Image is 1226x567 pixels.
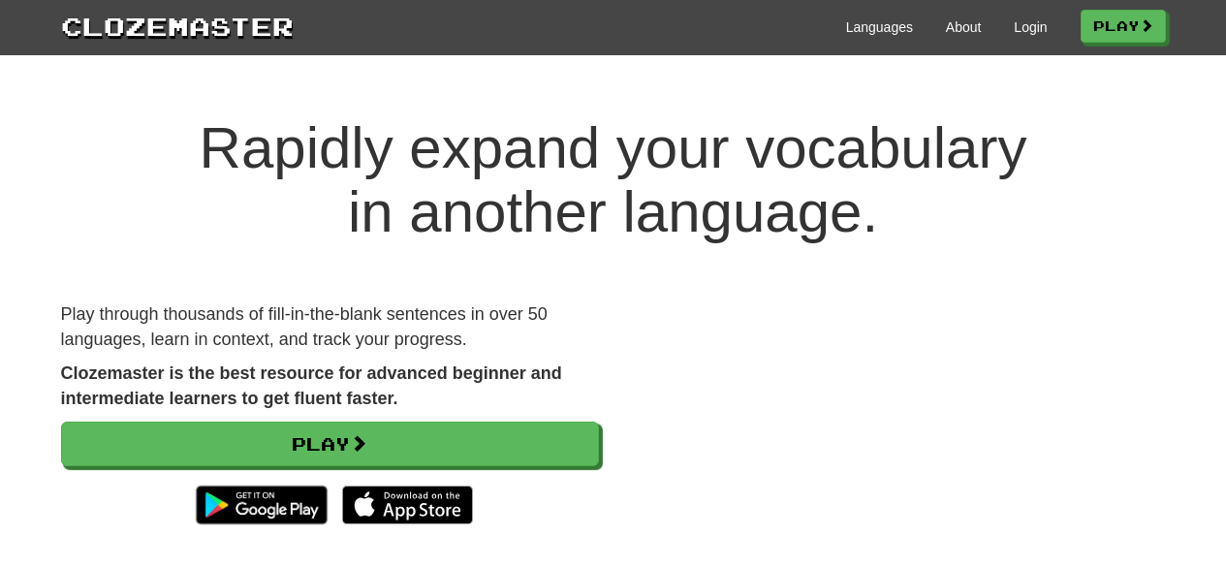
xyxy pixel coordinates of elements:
a: About [946,17,982,37]
a: Languages [846,17,913,37]
img: Get it on Google Play [186,476,336,534]
strong: Clozemaster is the best resource for advanced beginner and intermediate learners to get fluent fa... [61,363,562,408]
a: Play [61,422,599,466]
a: Clozemaster [61,8,294,44]
a: Play [1081,10,1166,43]
p: Play through thousands of fill-in-the-blank sentences in over 50 languages, learn in context, and... [61,302,599,352]
img: Download_on_the_App_Store_Badge_US-UK_135x40-25178aeef6eb6b83b96f5f2d004eda3bffbb37122de64afbaef7... [342,486,473,524]
a: Login [1014,17,1047,37]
